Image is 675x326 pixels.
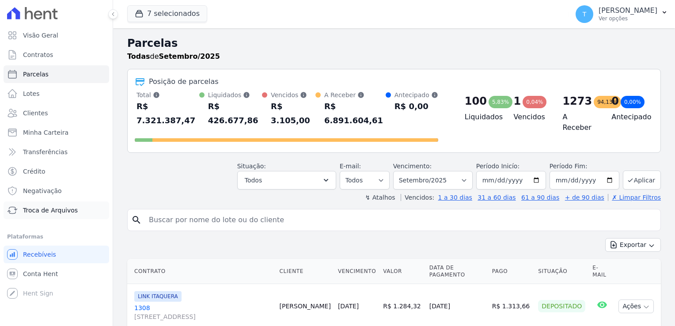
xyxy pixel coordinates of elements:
span: Contratos [23,50,53,59]
a: 1308[STREET_ADDRESS] [134,303,273,321]
button: Todos [237,171,336,190]
div: Plataformas [7,231,106,242]
h4: Antecipado [611,112,646,122]
a: 31 a 60 dias [478,194,516,201]
a: Visão Geral [4,27,109,44]
span: LINK ITAQUERA [134,291,182,302]
span: Clientes [23,109,48,118]
th: Valor [379,259,426,284]
div: Antecipado [394,91,438,99]
div: 1273 [562,94,592,108]
label: Situação: [237,163,266,170]
span: Transferências [23,148,68,156]
div: A Receber [324,91,386,99]
label: Período Fim: [550,162,619,171]
a: Minha Carteira [4,124,109,141]
input: Buscar por nome do lote ou do cliente [144,211,657,229]
a: Lotes [4,85,109,102]
div: 1 [514,94,521,108]
h4: A Receber [562,112,597,133]
label: Período Inicío: [476,163,520,170]
th: Contrato [127,259,276,284]
button: Ações [618,299,654,313]
div: R$ 3.105,00 [271,99,315,128]
button: 7 selecionados [127,5,207,22]
span: T [583,11,587,17]
a: Crédito [4,163,109,180]
a: 61 a 90 dias [521,194,559,201]
button: Exportar [605,238,661,252]
a: Contratos [4,46,109,64]
label: Vencimento: [393,163,432,170]
a: Clientes [4,104,109,122]
a: Parcelas [4,65,109,83]
h2: Parcelas [127,35,661,51]
span: Recebíveis [23,250,56,259]
strong: Todas [127,52,150,61]
label: Vencidos: [401,194,434,201]
a: Troca de Arquivos [4,201,109,219]
a: Recebíveis [4,246,109,263]
span: Visão Geral [23,31,58,40]
span: Lotes [23,89,40,98]
span: [STREET_ADDRESS] [134,312,273,321]
div: Total [137,91,199,99]
button: T [PERSON_NAME] Ver opções [569,2,675,27]
a: Conta Hent [4,265,109,283]
div: Posição de parcelas [149,76,219,87]
h4: Vencidos [514,112,549,122]
th: Cliente [276,259,334,284]
label: ↯ Atalhos [365,194,395,201]
div: 94,13% [594,96,621,108]
button: Aplicar [623,171,661,190]
th: Pago [489,259,535,284]
th: Data de Pagamento [426,259,489,284]
div: R$ 7.321.387,47 [137,99,199,128]
span: Crédito [23,167,46,176]
strong: Setembro/2025 [159,52,220,61]
span: Todos [245,175,262,186]
div: Liquidados [208,91,262,99]
span: Troca de Arquivos [23,206,78,215]
span: Minha Carteira [23,128,68,137]
div: Depositado [538,300,585,312]
th: Situação [535,259,589,284]
p: Ver opções [599,15,657,22]
i: search [131,215,142,225]
a: [DATE] [338,303,359,310]
span: Negativação [23,186,62,195]
span: Conta Hent [23,269,58,278]
span: Parcelas [23,70,49,79]
a: Negativação [4,182,109,200]
a: ✗ Limpar Filtros [608,194,661,201]
div: 100 [465,94,487,108]
div: 0,04% [523,96,546,108]
div: 0 [611,94,619,108]
div: 0,00% [621,96,645,108]
div: R$ 6.891.604,61 [324,99,386,128]
label: E-mail: [340,163,361,170]
th: Vencimento [334,259,379,284]
th: E-mail [589,259,615,284]
p: de [127,51,220,62]
h4: Liquidados [465,112,500,122]
div: R$ 0,00 [394,99,438,114]
div: R$ 426.677,86 [208,99,262,128]
div: 5,83% [489,96,512,108]
a: Transferências [4,143,109,161]
a: 1 a 30 dias [438,194,472,201]
div: Vencidos [271,91,315,99]
a: + de 90 dias [565,194,604,201]
p: [PERSON_NAME] [599,6,657,15]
